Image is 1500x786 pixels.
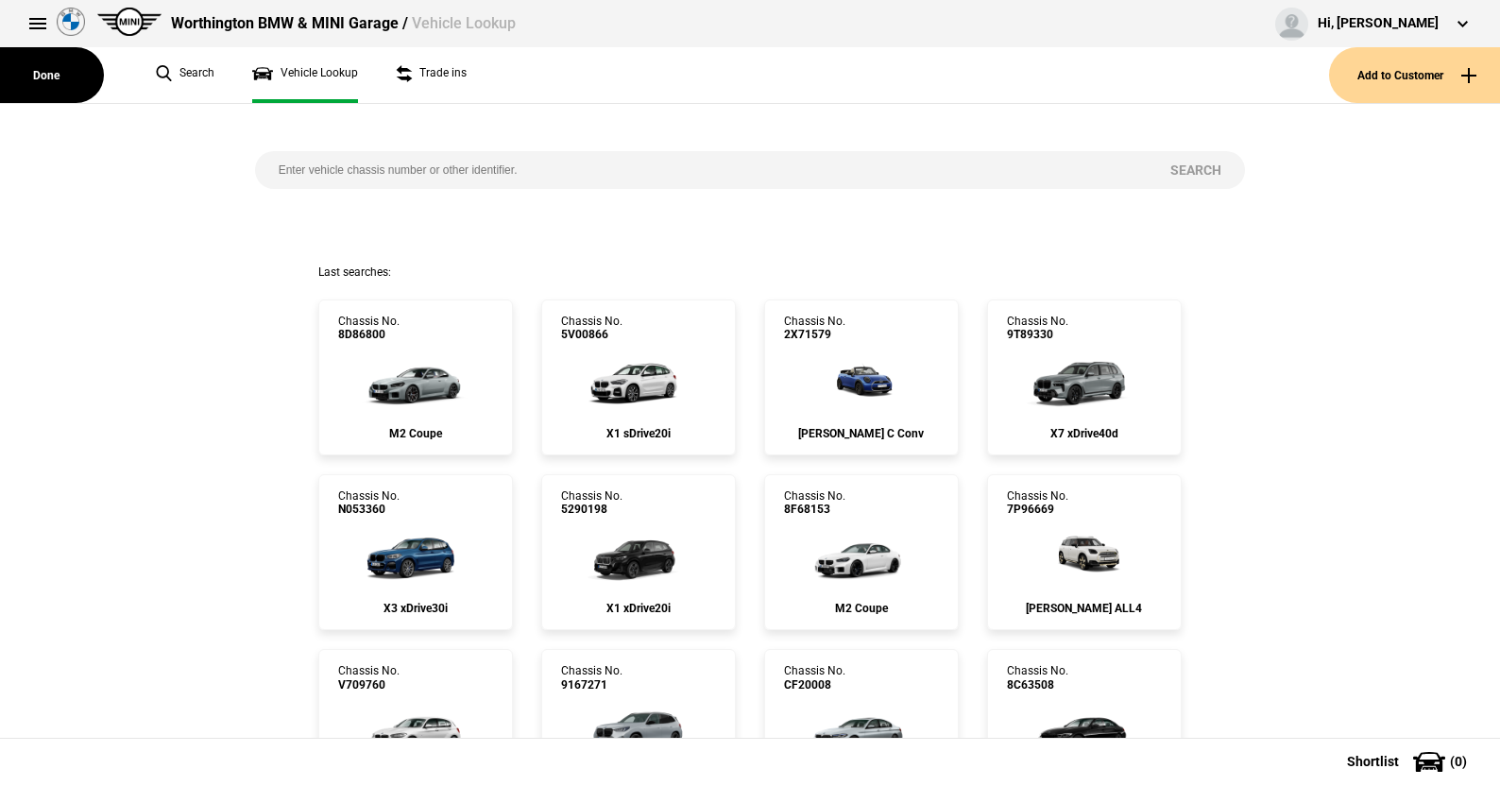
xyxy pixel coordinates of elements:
[352,517,478,592] img: cosySec
[396,47,467,103] a: Trade ins
[1329,47,1500,103] button: Add to Customer
[784,503,845,516] span: 8F68153
[338,328,400,341] span: 8D86800
[561,427,716,440] div: X1 sDrive20i
[1007,328,1068,341] span: 9T89330
[1034,517,1135,592] img: cosySec
[561,328,622,341] span: 5V00866
[1021,342,1147,418] img: cosySec
[318,265,391,279] span: Last searches:
[561,664,622,692] div: Chassis No.
[352,342,478,418] img: cosySec
[57,8,85,36] img: bmw.png
[784,602,939,615] div: M2 Coupe
[1021,692,1147,767] img: cosySec
[561,489,622,517] div: Chassis No.
[1147,151,1245,189] button: Search
[784,678,845,692] span: CF20008
[1007,489,1068,517] div: Chassis No.
[575,342,701,418] img: cosySec
[784,489,845,517] div: Chassis No.
[338,315,400,342] div: Chassis No.
[1007,427,1162,440] div: X7 xDrive40d
[561,678,622,692] span: 9167271
[255,151,1148,189] input: Enter vehicle chassis number or other identifier.
[561,503,622,516] span: 5290198
[575,517,701,592] img: cosySec
[1007,678,1068,692] span: 8C63508
[338,503,400,516] span: N053360
[1007,503,1068,516] span: 7P96669
[784,427,939,440] div: [PERSON_NAME] C Conv
[338,489,400,517] div: Chassis No.
[1007,315,1068,342] div: Chassis No.
[1007,664,1068,692] div: Chassis No.
[97,8,162,36] img: mini.png
[575,692,701,767] img: cosySec
[252,47,358,103] a: Vehicle Lookup
[1347,755,1399,768] span: Shortlist
[784,315,845,342] div: Chassis No.
[798,692,924,767] img: cosySec
[798,517,924,592] img: cosySec
[784,328,845,341] span: 2X71579
[156,47,214,103] a: Search
[1450,755,1467,768] span: ( 0 )
[1007,602,1162,615] div: [PERSON_NAME] ALL4
[338,427,493,440] div: M2 Coupe
[338,678,400,692] span: V709760
[338,602,493,615] div: X3 xDrive30i
[1318,14,1439,33] div: Hi, [PERSON_NAME]
[412,14,516,32] span: Vehicle Lookup
[171,13,516,34] div: Worthington BMW & MINI Garage /
[561,602,716,615] div: X1 xDrive20i
[1319,738,1500,785] button: Shortlist(0)
[784,664,845,692] div: Chassis No.
[561,315,622,342] div: Chassis No.
[338,664,400,692] div: Chassis No.
[352,692,478,767] img: cosySec
[811,342,912,418] img: cosySec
